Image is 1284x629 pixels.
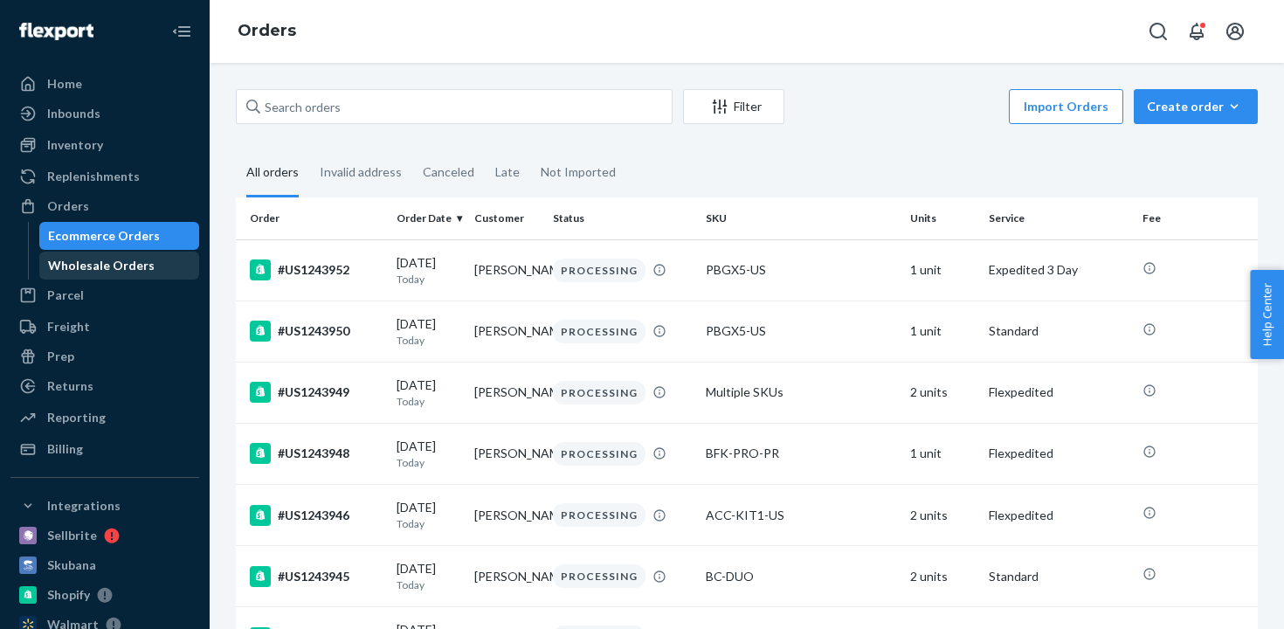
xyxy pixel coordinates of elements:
[553,320,645,343] div: PROCESSING
[39,222,200,250] a: Ecommerce Orders
[989,384,1129,401] p: Flexpedited
[47,136,103,154] div: Inventory
[1009,89,1123,124] button: Import Orders
[47,497,121,515] div: Integrations
[250,321,383,342] div: #US1243950
[683,89,784,124] button: Filter
[250,382,383,403] div: #US1243949
[1136,197,1258,239] th: Fee
[250,259,383,280] div: #US1243952
[10,372,199,400] a: Returns
[423,149,474,195] div: Canceled
[397,333,461,348] p: Today
[706,261,896,279] div: PBGX5-US
[397,377,461,409] div: [DATE]
[47,409,106,426] div: Reporting
[47,348,74,365] div: Prep
[397,577,461,592] p: Today
[250,443,383,464] div: #US1243948
[236,197,390,239] th: Order
[397,315,461,348] div: [DATE]
[10,522,199,550] a: Sellbrite
[10,404,199,432] a: Reporting
[1141,14,1176,49] button: Open Search Box
[699,362,903,423] td: Multiple SKUs
[10,435,199,463] a: Billing
[397,394,461,409] p: Today
[903,301,982,362] td: 1 unit
[10,551,199,579] a: Skubana
[236,89,673,124] input: Search orders
[553,442,645,466] div: PROCESSING
[903,197,982,239] th: Units
[541,149,616,195] div: Not Imported
[684,98,784,115] div: Filter
[706,322,896,340] div: PBGX5-US
[47,105,100,122] div: Inbounds
[706,445,896,462] div: BFK-PRO-PR
[903,362,982,423] td: 2 units
[467,546,546,607] td: [PERSON_NAME]
[467,239,546,301] td: [PERSON_NAME]
[250,505,383,526] div: #US1243946
[238,21,296,40] a: Orders
[989,322,1129,340] p: Standard
[903,239,982,301] td: 1 unit
[699,197,903,239] th: SKU
[47,586,90,604] div: Shopify
[397,254,461,287] div: [DATE]
[1218,14,1253,49] button: Open account menu
[982,197,1136,239] th: Service
[10,70,199,98] a: Home
[903,485,982,546] td: 2 units
[19,23,93,40] img: Flexport logo
[467,362,546,423] td: [PERSON_NAME]
[397,272,461,287] p: Today
[10,281,199,309] a: Parcel
[10,131,199,159] a: Inventory
[397,560,461,592] div: [DATE]
[1134,89,1258,124] button: Create order
[553,503,645,527] div: PROCESSING
[1250,270,1284,359] button: Help Center
[989,445,1129,462] p: Flexpedited
[10,313,199,341] a: Freight
[10,492,199,520] button: Integrations
[467,485,546,546] td: [PERSON_NAME]
[320,149,402,195] div: Invalid address
[47,556,96,574] div: Skubana
[903,423,982,484] td: 1 unit
[250,566,383,587] div: #US1243945
[553,259,645,282] div: PROCESSING
[553,381,645,404] div: PROCESSING
[397,438,461,470] div: [DATE]
[989,507,1129,524] p: Flexpedited
[390,197,468,239] th: Order Date
[397,499,461,531] div: [DATE]
[10,342,199,370] a: Prep
[10,192,199,220] a: Orders
[989,568,1129,585] p: Standard
[10,581,199,609] a: Shopify
[467,301,546,362] td: [PERSON_NAME]
[48,257,155,274] div: Wholesale Orders
[706,568,896,585] div: BC-DUO
[47,197,89,215] div: Orders
[47,440,83,458] div: Billing
[397,516,461,531] p: Today
[224,6,310,57] ol: breadcrumbs
[47,287,84,304] div: Parcel
[1179,14,1214,49] button: Open notifications
[397,455,461,470] p: Today
[47,168,140,185] div: Replenishments
[467,423,546,484] td: [PERSON_NAME]
[495,149,520,195] div: Late
[10,100,199,128] a: Inbounds
[553,564,645,588] div: PROCESSING
[39,252,200,280] a: Wholesale Orders
[48,227,160,245] div: Ecommerce Orders
[1147,98,1245,115] div: Create order
[903,546,982,607] td: 2 units
[474,211,539,225] div: Customer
